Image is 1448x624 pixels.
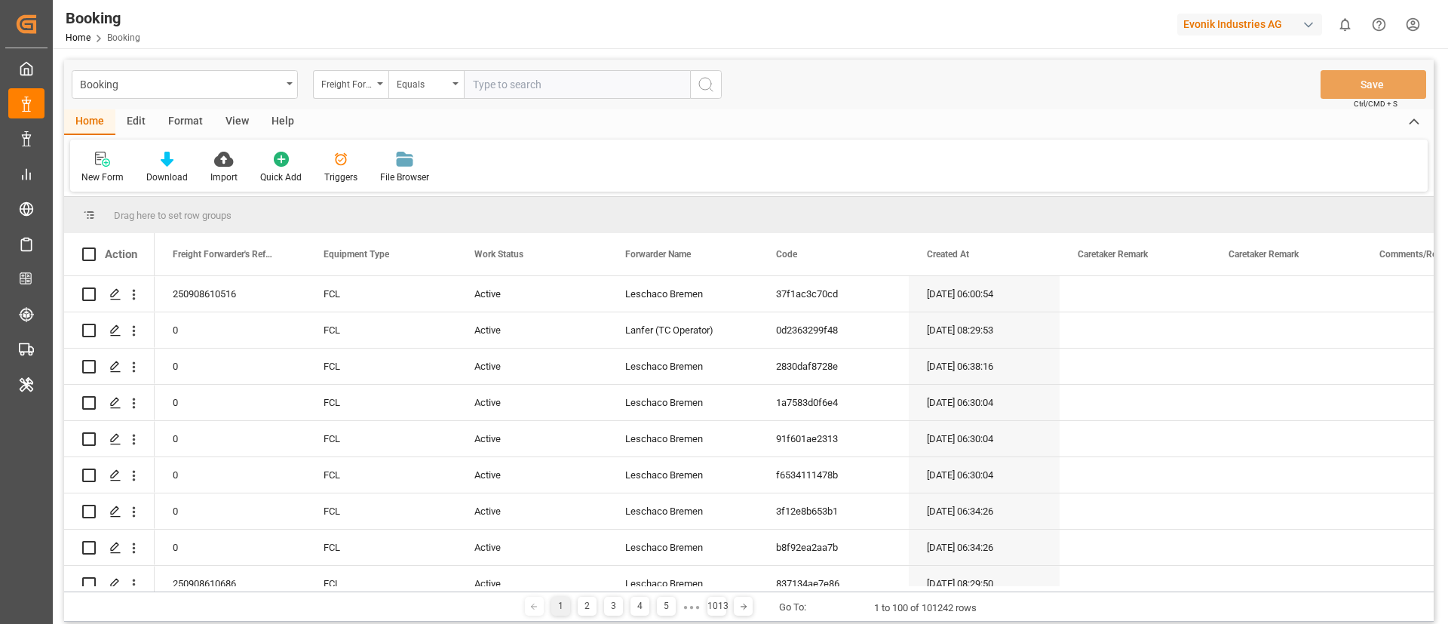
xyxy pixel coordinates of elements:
div: Active [456,530,607,565]
div: [DATE] 08:29:53 [909,312,1060,348]
div: Active [456,276,607,312]
span: Code [776,249,797,260]
div: Triggers [324,171,357,184]
button: open menu [388,70,464,99]
div: 250908610686 [155,566,305,601]
div: Active [456,566,607,601]
div: Active [456,457,607,493]
div: 91f601ae2313 [758,421,909,456]
div: 2830daf8728e [758,349,909,384]
span: Work Status [474,249,523,260]
div: Quick Add [260,171,302,184]
div: 0 [155,530,305,565]
div: FCL [305,457,456,493]
div: Press SPACE to select this row. [64,530,155,566]
div: 0 [155,349,305,384]
div: Leschaco Bremen [607,421,758,456]
div: [DATE] 06:30:04 [909,385,1060,420]
div: 3f12e8b653b1 [758,493,909,529]
div: Booking [66,7,140,29]
div: Press SPACE to select this row. [64,493,155,530]
div: FCL [305,312,456,348]
div: Press SPACE to select this row. [64,349,155,385]
div: Booking [80,74,281,93]
div: Freight Forwarder's Reference No. [321,74,373,91]
div: FCL [305,385,456,420]
div: Press SPACE to select this row. [64,566,155,602]
div: FCL [305,530,456,565]
div: Leschaco Bremen [607,457,758,493]
div: Press SPACE to select this row. [64,312,155,349]
div: 0 [155,421,305,456]
div: 837134ae7e86 [758,566,909,601]
div: Press SPACE to select this row. [64,276,155,312]
div: 0 [155,457,305,493]
div: [DATE] 06:30:04 [909,421,1060,456]
span: Caretaker Remark [1078,249,1148,260]
div: FCL [305,276,456,312]
div: [DATE] 06:38:16 [909,349,1060,384]
span: Created At [927,249,969,260]
div: Leschaco Bremen [607,493,758,529]
div: Press SPACE to select this row. [64,385,155,421]
div: Active [456,493,607,529]
div: Home [64,109,115,135]
div: Leschaco Bremen [607,385,758,420]
a: Home [66,32,90,43]
div: 0d2363299f48 [758,312,909,348]
span: Freight Forwarder's Reference No. [173,249,274,260]
span: Equipment Type [324,249,389,260]
button: open menu [72,70,298,99]
div: FCL [305,566,456,601]
div: Lanfer (TC Operator) [607,312,758,348]
button: Evonik Industries AG [1177,10,1328,38]
input: Type to search [464,70,690,99]
div: 0 [155,493,305,529]
button: show 0 new notifications [1328,8,1362,41]
div: b8f92ea2aa7b [758,530,909,565]
div: View [214,109,260,135]
div: 3 [604,597,623,616]
div: Press SPACE to select this row. [64,421,155,457]
div: 1013 [707,597,726,616]
div: Format [157,109,214,135]
div: f6534111478b [758,457,909,493]
div: 37f1ac3c70cd [758,276,909,312]
div: Leschaco Bremen [607,530,758,565]
div: Import [210,171,238,184]
button: Save [1321,70,1426,99]
div: Edit [115,109,157,135]
div: 0 [155,312,305,348]
button: Help Center [1362,8,1396,41]
span: Caretaker Remark [1229,249,1299,260]
span: Ctrl/CMD + S [1354,98,1397,109]
div: 0 [155,385,305,420]
div: Equals [397,74,448,91]
div: [DATE] 06:34:26 [909,493,1060,529]
div: FCL [305,493,456,529]
div: ● ● ● [683,601,700,613]
div: New Form [81,171,124,184]
div: Press SPACE to select this row. [64,457,155,493]
div: Active [456,421,607,456]
div: [DATE] 06:00:54 [909,276,1060,312]
span: Drag here to set row groups [114,210,232,221]
div: Active [456,349,607,384]
button: open menu [313,70,388,99]
div: Leschaco Bremen [607,349,758,384]
div: 250908610516 [155,276,305,312]
div: Download [146,171,188,184]
div: 1a7583d0f6e4 [758,385,909,420]
div: 2 [578,597,597,616]
div: Go To: [779,600,806,615]
div: 1 [551,597,570,616]
div: 4 [630,597,649,616]
div: Leschaco Bremen [607,566,758,601]
div: Evonik Industries AG [1177,14,1322,35]
div: Action [105,247,137,261]
div: [DATE] 08:29:50 [909,566,1060,601]
div: [DATE] 06:34:26 [909,530,1060,565]
div: Leschaco Bremen [607,276,758,312]
div: 5 [657,597,676,616]
div: FCL [305,349,456,384]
